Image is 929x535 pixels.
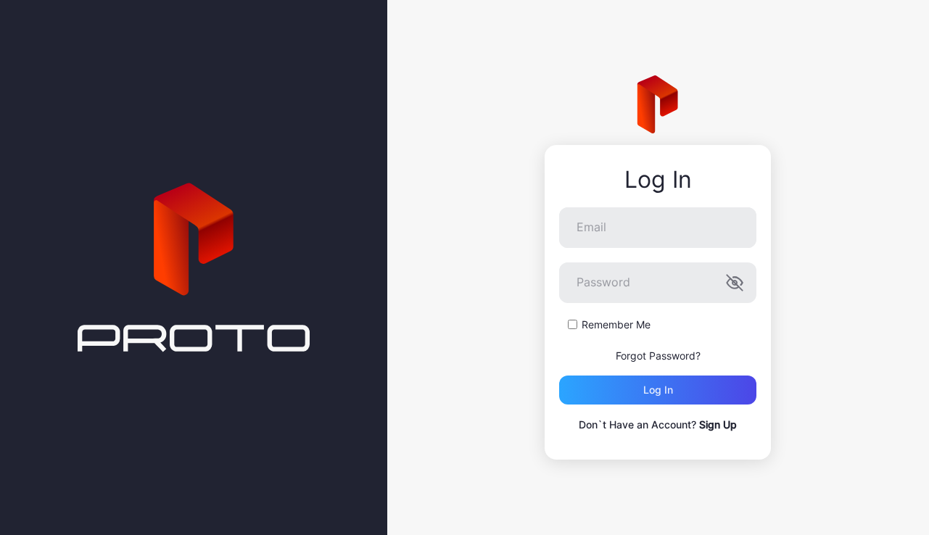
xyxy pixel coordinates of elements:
p: Don`t Have an Account? [559,416,756,434]
button: Log in [559,376,756,405]
input: Password [559,262,756,303]
label: Remember Me [582,318,651,332]
div: Log in [643,384,673,396]
button: Password [726,274,743,291]
a: Sign Up [699,418,737,431]
input: Email [559,207,756,248]
a: Forgot Password? [616,349,701,362]
div: Log In [559,167,756,193]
